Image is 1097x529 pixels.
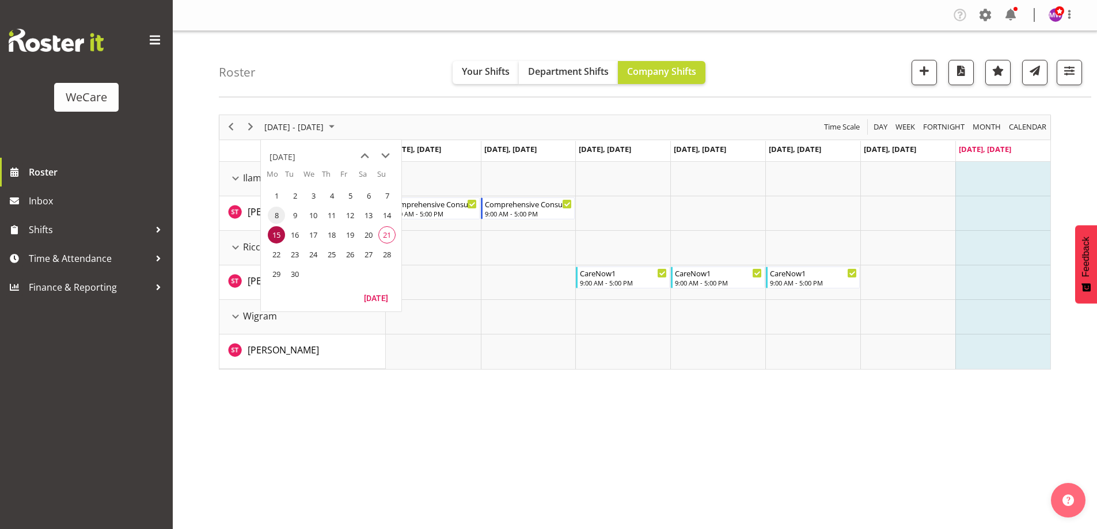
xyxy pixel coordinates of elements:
[390,209,477,218] div: 9:00 AM - 5:00 PM
[286,246,303,263] span: Tuesday, September 23, 2025
[305,187,322,204] span: Wednesday, September 3, 2025
[29,279,150,296] span: Finance & Reporting
[221,115,241,139] div: previous period
[269,146,295,169] div: title
[580,278,667,287] div: 9:00 AM - 5:00 PM
[248,344,319,356] span: [PERSON_NAME]
[462,65,510,78] span: Your Shifts
[268,246,285,263] span: Monday, September 22, 2025
[769,144,821,154] span: [DATE], [DATE]
[219,334,386,369] td: Simone Turner resource
[485,198,572,210] div: Comprehensive Consult
[378,187,396,204] span: Sunday, September 7, 2025
[894,120,917,134] button: Timeline Week
[894,120,916,134] span: Week
[770,267,857,279] div: CareNow1
[263,120,325,134] span: [DATE] - [DATE]
[323,246,340,263] span: Thursday, September 25, 2025
[481,197,575,219] div: Simone Turner"s event - Comprehensive Consult Begin From Tuesday, September 16, 2025 at 9:00:00 A...
[912,60,937,85] button: Add a new shift
[1007,120,1049,134] button: Month
[29,192,167,210] span: Inbox
[248,275,319,287] span: [PERSON_NAME]
[675,278,762,287] div: 9:00 AM - 5:00 PM
[971,120,1003,134] button: Timeline Month
[864,144,916,154] span: [DATE], [DATE]
[241,115,260,139] div: next period
[248,274,319,288] a: [PERSON_NAME]
[223,120,239,134] button: Previous
[323,187,340,204] span: Thursday, September 4, 2025
[341,226,359,243] span: Friday, September 19, 2025
[377,169,396,186] th: Su
[219,115,1051,370] div: Timeline Week of September 15, 2025
[268,265,285,283] span: Monday, September 29, 2025
[219,231,386,265] td: Riccarton resource
[219,162,386,196] td: Ilam resource
[267,225,285,245] td: Monday, September 15, 2025
[770,278,857,287] div: 9:00 AM - 5:00 PM
[922,120,966,134] span: Fortnight
[263,120,340,134] button: September 2025
[260,115,341,139] div: September 15 - 21, 2025
[29,250,150,267] span: Time & Attendance
[29,163,167,181] span: Roster
[305,207,322,224] span: Wednesday, September 10, 2025
[453,61,519,84] button: Your Shifts
[766,267,860,288] div: Simone Turner"s event - CareNow1 Begin From Friday, September 19, 2025 at 9:00:00 AM GMT+12:00 En...
[1057,60,1082,85] button: Filter Shifts
[971,120,1002,134] span: Month
[341,207,359,224] span: Friday, September 12, 2025
[268,207,285,224] span: Monday, September 8, 2025
[360,246,377,263] span: Saturday, September 27, 2025
[528,65,609,78] span: Department Shifts
[378,226,396,243] span: Sunday, September 21, 2025
[386,162,1050,369] table: Timeline Week of September 15, 2025
[219,196,386,231] td: Simone Turner resource
[219,265,386,300] td: Simone Turner resource
[268,187,285,204] span: Monday, September 1, 2025
[219,66,256,79] h4: Roster
[1049,8,1062,22] img: management-we-care10447.jpg
[286,226,303,243] span: Tuesday, September 16, 2025
[519,61,618,84] button: Department Shifts
[248,343,319,357] a: [PERSON_NAME]
[580,267,667,279] div: CareNow1
[390,198,477,210] div: Comprehensive Consult
[248,205,319,218] span: [PERSON_NAME]
[243,240,284,254] span: Riccarton
[305,246,322,263] span: Wednesday, September 24, 2025
[375,146,396,166] button: next month
[959,144,1011,154] span: [DATE], [DATE]
[872,120,889,134] span: Day
[1081,237,1091,277] span: Feedback
[485,209,572,218] div: 9:00 AM - 5:00 PM
[360,226,377,243] span: Saturday, September 20, 2025
[341,187,359,204] span: Friday, September 5, 2025
[303,169,322,186] th: We
[354,146,375,166] button: previous month
[360,207,377,224] span: Saturday, September 13, 2025
[356,290,396,306] button: Today
[219,300,386,334] td: Wigram resource
[1008,120,1047,134] span: calendar
[1022,60,1047,85] button: Send a list of all shifts for the selected filtered period to all rostered employees.
[985,60,1011,85] button: Highlight an important date within the roster.
[286,207,303,224] span: Tuesday, September 9, 2025
[1062,494,1074,506] img: help-xxl-2.png
[248,205,319,219] a: [PERSON_NAME]
[243,120,259,134] button: Next
[671,267,765,288] div: Simone Turner"s event - CareNow1 Begin From Thursday, September 18, 2025 at 9:00:00 AM GMT+12:00 ...
[267,169,285,186] th: Mo
[948,60,974,85] button: Download a PDF of the roster according to the set date range.
[323,207,340,224] span: Thursday, September 11, 2025
[286,265,303,283] span: Tuesday, September 30, 2025
[378,246,396,263] span: Sunday, September 28, 2025
[872,120,890,134] button: Timeline Day
[484,144,537,154] span: [DATE], [DATE]
[674,144,726,154] span: [DATE], [DATE]
[579,144,631,154] span: [DATE], [DATE]
[360,187,377,204] span: Saturday, September 6, 2025
[323,226,340,243] span: Thursday, September 18, 2025
[66,89,107,106] div: WeCare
